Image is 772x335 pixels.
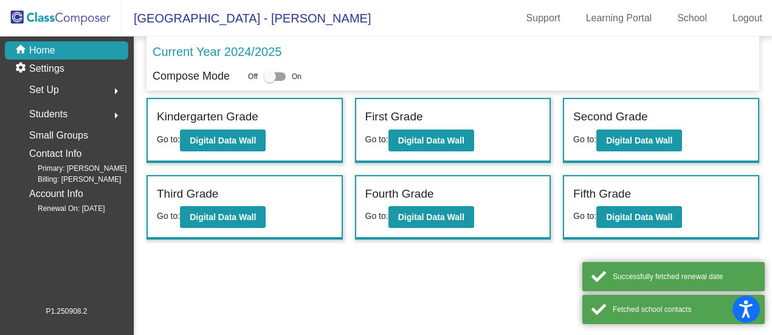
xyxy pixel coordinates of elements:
[606,212,672,222] b: Digital Data Wall
[153,68,230,85] p: Compose Mode
[157,211,180,221] span: Go to:
[573,134,596,144] span: Go to:
[573,108,648,126] label: Second Grade
[365,134,388,144] span: Go to:
[29,145,81,162] p: Contact Info
[29,127,88,144] p: Small Groups
[292,71,302,82] span: On
[365,185,434,203] label: Fourth Grade
[15,61,29,76] mat-icon: settings
[157,134,180,144] span: Go to:
[365,108,423,126] label: First Grade
[573,185,631,203] label: Fifth Grade
[388,206,474,228] button: Digital Data Wall
[398,136,464,145] b: Digital Data Wall
[667,9,717,28] a: School
[29,106,67,123] span: Students
[365,211,388,221] span: Go to:
[398,212,464,222] b: Digital Data Wall
[613,304,756,315] div: Fetched school contacts
[190,212,256,222] b: Digital Data Wall
[157,185,218,203] label: Third Grade
[153,43,281,61] p: Current Year 2024/2025
[18,174,121,185] span: Billing: [PERSON_NAME]
[573,211,596,221] span: Go to:
[190,136,256,145] b: Digital Data Wall
[29,81,59,98] span: Set Up
[29,43,55,58] p: Home
[248,71,258,82] span: Off
[180,130,266,151] button: Digital Data Wall
[596,130,682,151] button: Digital Data Wall
[723,9,772,28] a: Logout
[517,9,570,28] a: Support
[388,130,474,151] button: Digital Data Wall
[606,136,672,145] b: Digital Data Wall
[109,108,123,123] mat-icon: arrow_right
[596,206,682,228] button: Digital Data Wall
[109,84,123,98] mat-icon: arrow_right
[122,9,371,28] span: [GEOGRAPHIC_DATA] - [PERSON_NAME]
[29,61,64,76] p: Settings
[157,108,258,126] label: Kindergarten Grade
[613,271,756,282] div: Successfully fetched renewal date
[15,43,29,58] mat-icon: home
[576,9,662,28] a: Learning Portal
[18,203,105,214] span: Renewal On: [DATE]
[180,206,266,228] button: Digital Data Wall
[29,185,83,202] p: Account Info
[18,163,127,174] span: Primary: [PERSON_NAME]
